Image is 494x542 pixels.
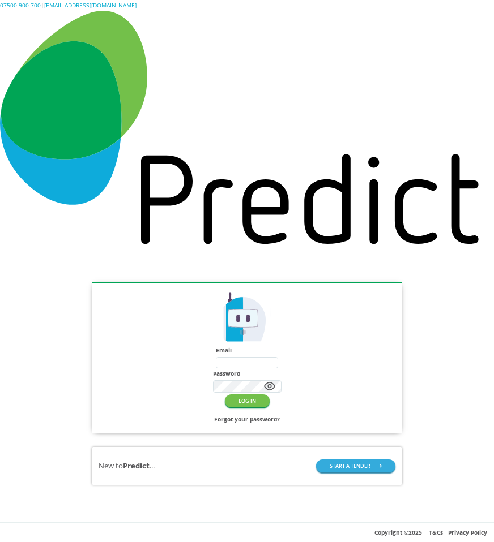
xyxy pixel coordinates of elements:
img: Predict Mobile [220,291,274,345]
a: Forgot your password? [214,414,280,425]
b: Predict [123,461,150,471]
a: T&Cs [429,528,443,536]
button: LOG IN [225,394,270,407]
button: START A TENDER [316,459,395,472]
h4: Password [213,368,282,379]
a: [EMAIL_ADDRESS][DOMAIN_NAME] [44,1,137,9]
a: Privacy Policy [448,528,487,536]
h4: Email [216,345,278,356]
div: New to ... [99,461,155,471]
